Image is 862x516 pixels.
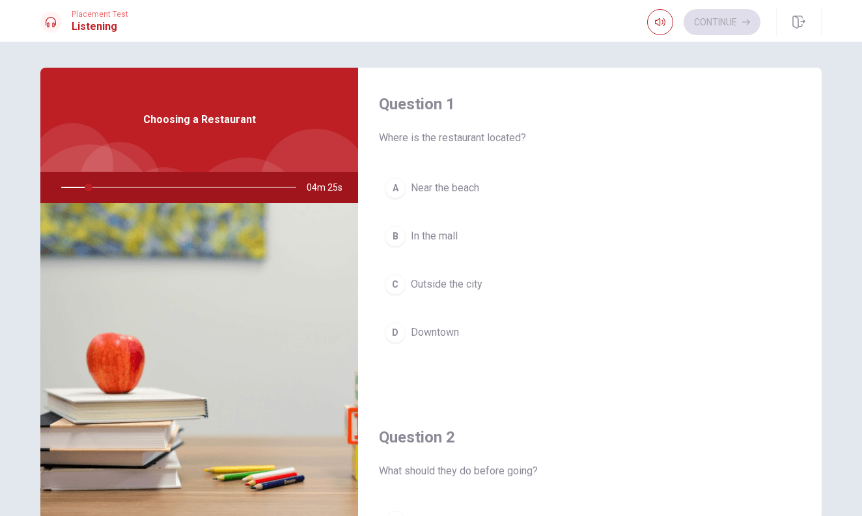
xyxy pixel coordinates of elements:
[307,172,353,203] span: 04m 25s
[379,94,801,115] h4: Question 1
[385,274,406,295] div: C
[379,130,801,146] span: Where is the restaurant located?
[379,172,801,204] button: ANear the beach
[385,322,406,343] div: D
[379,268,801,301] button: COutside the city
[379,463,801,479] span: What should they do before going?
[385,178,406,198] div: A
[411,325,459,340] span: Downtown
[379,427,801,448] h4: Question 2
[411,277,482,292] span: Outside the city
[411,180,479,196] span: Near the beach
[72,10,128,19] span: Placement Test
[72,19,128,34] h1: Listening
[385,226,406,247] div: B
[379,220,801,252] button: BIn the mall
[143,112,256,128] span: Choosing a Restaurant
[411,228,458,244] span: In the mall
[379,316,801,349] button: DDowntown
